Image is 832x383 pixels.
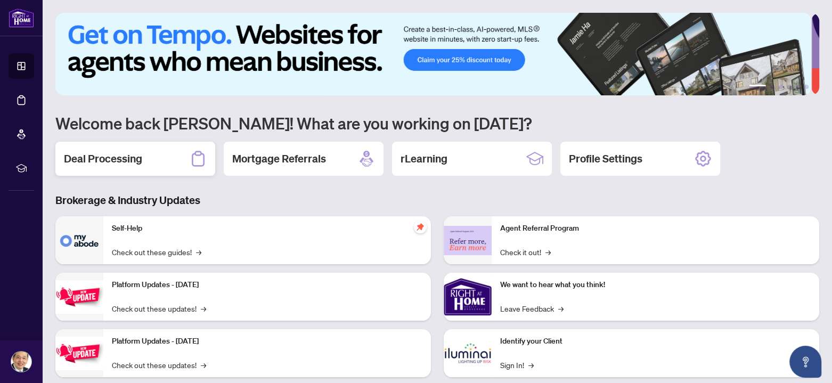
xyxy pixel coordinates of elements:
img: Slide 0 [55,13,811,95]
img: Platform Updates - July 8, 2025 [55,337,103,370]
a: Leave Feedback→ [500,303,564,314]
h2: rLearning [401,151,447,166]
button: Open asap [789,346,821,378]
a: Sign In!→ [500,359,534,371]
a: Check out these updates!→ [112,359,206,371]
button: 2 [770,85,774,89]
button: 6 [804,85,809,89]
p: Platform Updates - [DATE] [112,336,422,347]
img: Identify your Client [444,329,492,377]
p: We want to hear what you think! [500,279,811,291]
h2: Profile Settings [569,151,642,166]
span: → [196,246,201,258]
h1: Welcome back [PERSON_NAME]! What are you working on [DATE]? [55,113,819,133]
span: pushpin [414,221,427,233]
h2: Deal Processing [64,151,142,166]
button: 4 [787,85,792,89]
img: Platform Updates - July 21, 2025 [55,280,103,314]
span: → [201,359,206,371]
p: Agent Referral Program [500,223,811,234]
button: 5 [796,85,800,89]
button: 3 [779,85,783,89]
button: 1 [749,85,766,89]
p: Identify your Client [500,336,811,347]
img: Self-Help [55,216,103,264]
span: → [545,246,551,258]
h3: Brokerage & Industry Updates [55,193,819,208]
a: Check it out!→ [500,246,551,258]
h2: Mortgage Referrals [232,151,326,166]
a: Check out these updates!→ [112,303,206,314]
span: → [558,303,564,314]
img: Agent Referral Program [444,226,492,255]
img: Profile Icon [11,352,31,372]
a: Check out these guides!→ [112,246,201,258]
p: Platform Updates - [DATE] [112,279,422,291]
img: We want to hear what you think! [444,273,492,321]
span: → [201,303,206,314]
p: Self-Help [112,223,422,234]
img: logo [9,8,34,28]
span: → [528,359,534,371]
